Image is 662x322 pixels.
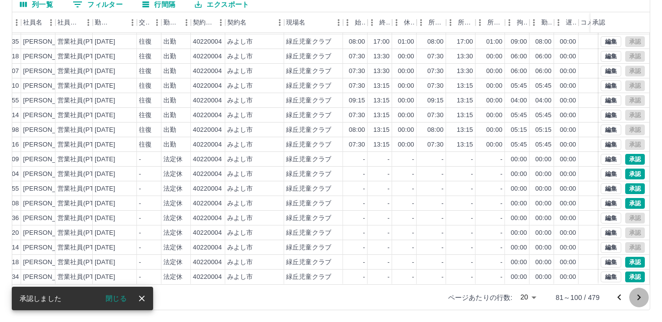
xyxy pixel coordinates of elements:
div: 所定開始 [428,12,444,33]
div: 営業社員(PT契約) [57,52,109,61]
button: メニュー [272,15,287,30]
button: メニュー [213,15,228,30]
div: - [442,184,444,194]
div: 緑丘児童クラブ [286,67,331,76]
div: 所定終業 [458,12,474,33]
div: みよし市 [227,184,253,194]
div: 00:00 [535,184,552,194]
div: 法定休 [163,214,183,223]
div: - [388,155,390,164]
button: 編集 [601,80,621,91]
div: 営業社員(PT契約) [57,37,109,47]
div: 往復 [139,125,152,135]
div: 現場名 [284,12,343,33]
div: 00:00 [486,111,503,120]
div: 08:00 [349,37,365,47]
div: - [363,170,365,179]
div: 法定休 [163,184,183,194]
div: 00:00 [560,52,576,61]
div: 08:00 [427,37,444,47]
div: 13:15 [373,81,390,91]
div: 00:00 [486,96,503,105]
div: 00:00 [511,199,527,208]
div: 緑丘児童クラブ [286,199,331,208]
div: 06:00 [511,52,527,61]
div: 現場名 [286,12,305,33]
div: 07:30 [427,111,444,120]
div: 13:15 [457,81,473,91]
div: [DATE] [95,81,115,91]
div: 40220004 [193,170,222,179]
button: 承認 [625,154,645,165]
div: 緑丘児童クラブ [286,111,331,120]
div: 00:00 [560,214,576,223]
div: 所定休憩 [476,12,505,33]
div: [PERSON_NAME] [23,199,77,208]
div: 00:00 [511,155,527,164]
div: 01:00 [398,37,414,47]
div: 往復 [139,96,152,105]
div: 緑丘児童クラブ [286,125,331,135]
button: メニュー [44,15,58,30]
button: 次のページへ [629,288,649,307]
div: 契約コード [191,12,225,33]
div: [DATE] [95,199,115,208]
div: 往復 [139,111,152,120]
div: 緑丘児童クラブ [286,52,331,61]
div: 往復 [139,81,152,91]
div: 07:30 [427,140,444,149]
div: 09:15 [427,96,444,105]
div: 05:45 [535,81,552,91]
div: 40220004 [193,140,222,149]
div: 往復 [139,140,152,149]
div: 00:00 [560,140,576,149]
div: 17:00 [457,37,473,47]
button: メニュー [150,15,164,30]
div: 13:15 [373,140,390,149]
div: 05:45 [511,81,527,91]
div: - [412,214,414,223]
div: [PERSON_NAME] [23,184,77,194]
div: 13:15 [457,111,473,120]
div: 13:30 [373,67,390,76]
button: 編集 [601,110,621,121]
div: 00:00 [560,111,576,120]
div: みよし市 [227,37,253,47]
div: 40220004 [193,199,222,208]
div: 00:00 [560,67,576,76]
div: 13:15 [373,111,390,120]
div: 00:00 [511,170,527,179]
div: 営業社員(PT契約) [57,170,109,179]
div: 出勤 [163,37,176,47]
div: 06:00 [535,67,552,76]
div: 終業 [379,12,390,33]
div: 法定休 [163,170,183,179]
div: みよし市 [227,140,253,149]
div: - [412,155,414,164]
div: - [139,170,141,179]
div: - [501,155,503,164]
div: 00:00 [398,81,414,91]
div: 緑丘児童クラブ [286,170,331,179]
div: - [363,155,365,164]
div: 緑丘児童クラブ [286,155,331,164]
div: 40220004 [193,214,222,223]
div: 13:15 [457,96,473,105]
div: 出勤 [163,111,176,120]
div: [DATE] [95,170,115,179]
div: 13:30 [457,67,473,76]
div: 13:15 [457,140,473,149]
div: 始業 [355,12,366,33]
div: 往復 [139,37,152,47]
div: - [412,199,414,208]
button: 編集 [601,124,621,135]
div: 40220004 [193,155,222,164]
button: 編集 [601,242,621,253]
div: みよし市 [227,111,253,120]
div: 05:15 [535,125,552,135]
div: - [412,184,414,194]
div: 40220004 [193,52,222,61]
div: 勤務 [530,12,554,33]
div: [DATE] [95,125,115,135]
div: - [471,214,473,223]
